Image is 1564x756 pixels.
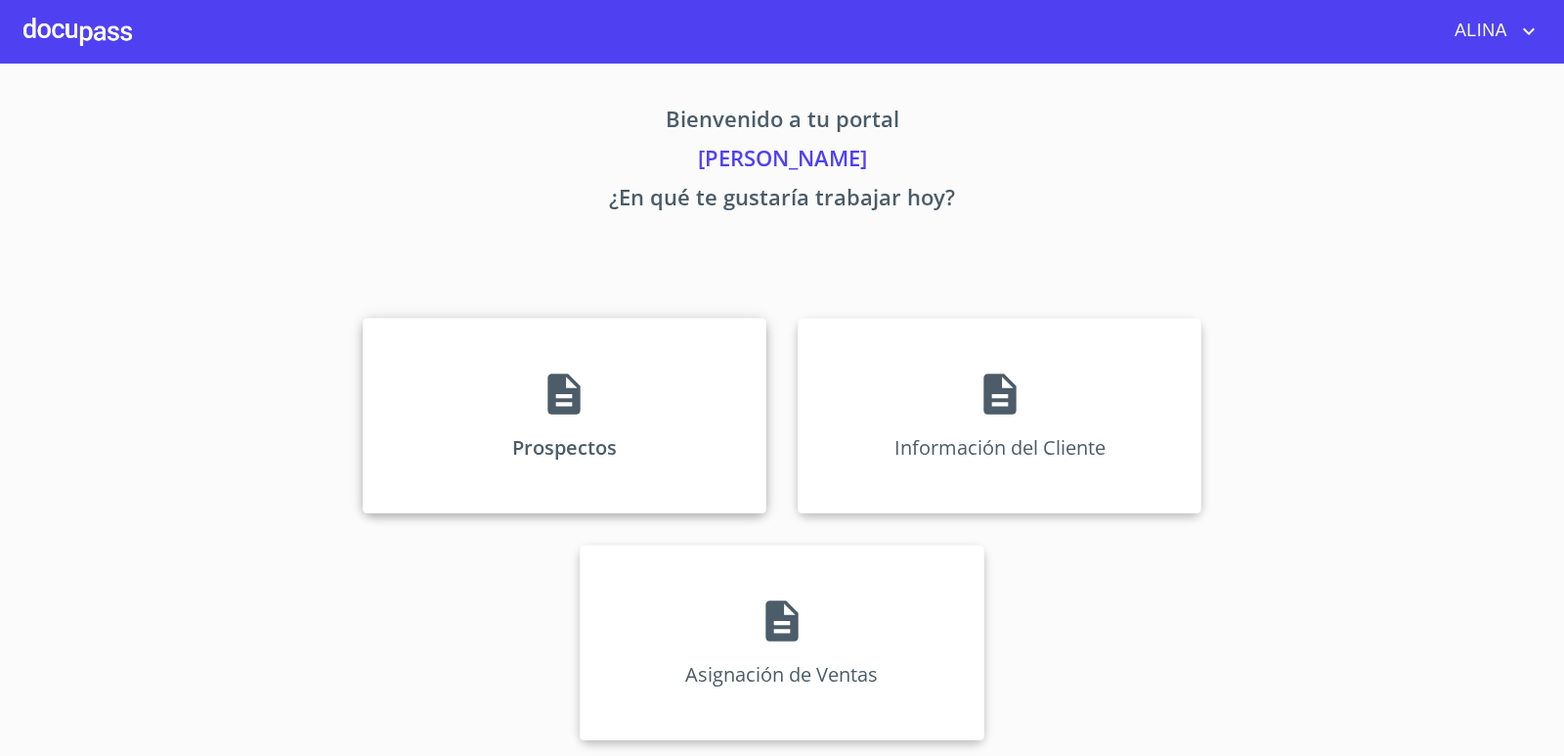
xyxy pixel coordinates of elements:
p: ¿En qué te gustaría trabajar hoy? [180,181,1384,220]
p: Asignación de Ventas [685,661,878,688]
p: Prospectos [512,434,617,461]
button: account of current user [1440,16,1541,47]
span: ALINA [1440,16,1517,47]
p: [PERSON_NAME] [180,142,1384,181]
p: Información del Cliente [894,434,1106,461]
p: Bienvenido a tu portal [180,103,1384,142]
